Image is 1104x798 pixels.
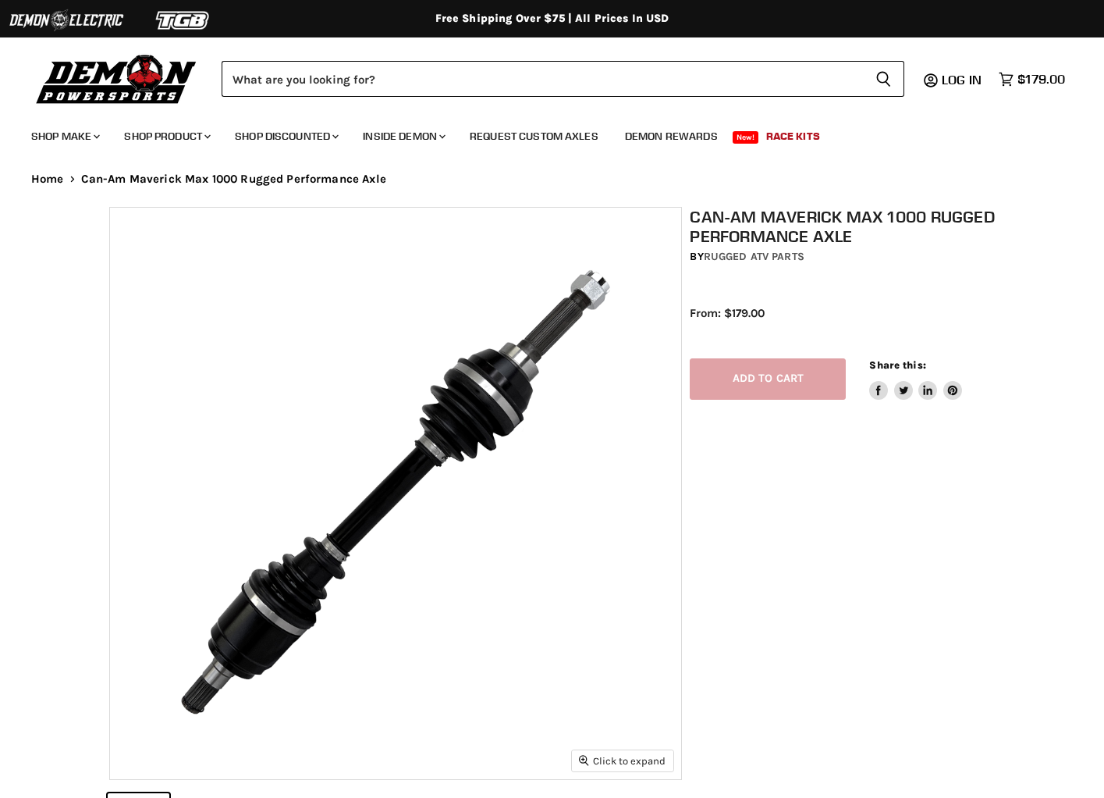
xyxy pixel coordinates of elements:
button: Search [863,61,904,97]
span: Can-Am Maverick Max 1000 Rugged Performance Axle [81,173,386,186]
img: TGB Logo 2 [125,5,242,35]
span: New! [733,131,759,144]
div: by [690,248,1003,265]
input: Search [222,61,863,97]
img: IMAGE [110,208,681,779]
ul: Main menu [20,114,1061,152]
img: Demon Electric Logo 2 [8,5,125,35]
a: Request Custom Axles [458,120,610,152]
a: Log in [935,73,991,87]
form: Product [222,61,904,97]
a: Demon Rewards [613,120,729,152]
a: Race Kits [754,120,832,152]
img: Demon Powersports [31,51,202,106]
button: Click to expand [572,750,673,771]
span: Share this: [869,359,925,371]
h1: Can-Am Maverick Max 1000 Rugged Performance Axle [690,207,1003,246]
span: Log in [942,72,982,87]
a: Rugged ATV Parts [704,250,804,263]
a: Shop Discounted [223,120,348,152]
aside: Share this: [869,358,962,400]
a: Shop Make [20,120,109,152]
a: Inside Demon [351,120,455,152]
a: Home [31,173,64,186]
span: From: $179.00 [690,306,765,320]
span: $179.00 [1017,72,1065,87]
a: Shop Product [112,120,220,152]
span: Click to expand [579,755,666,767]
a: $179.00 [991,68,1073,91]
